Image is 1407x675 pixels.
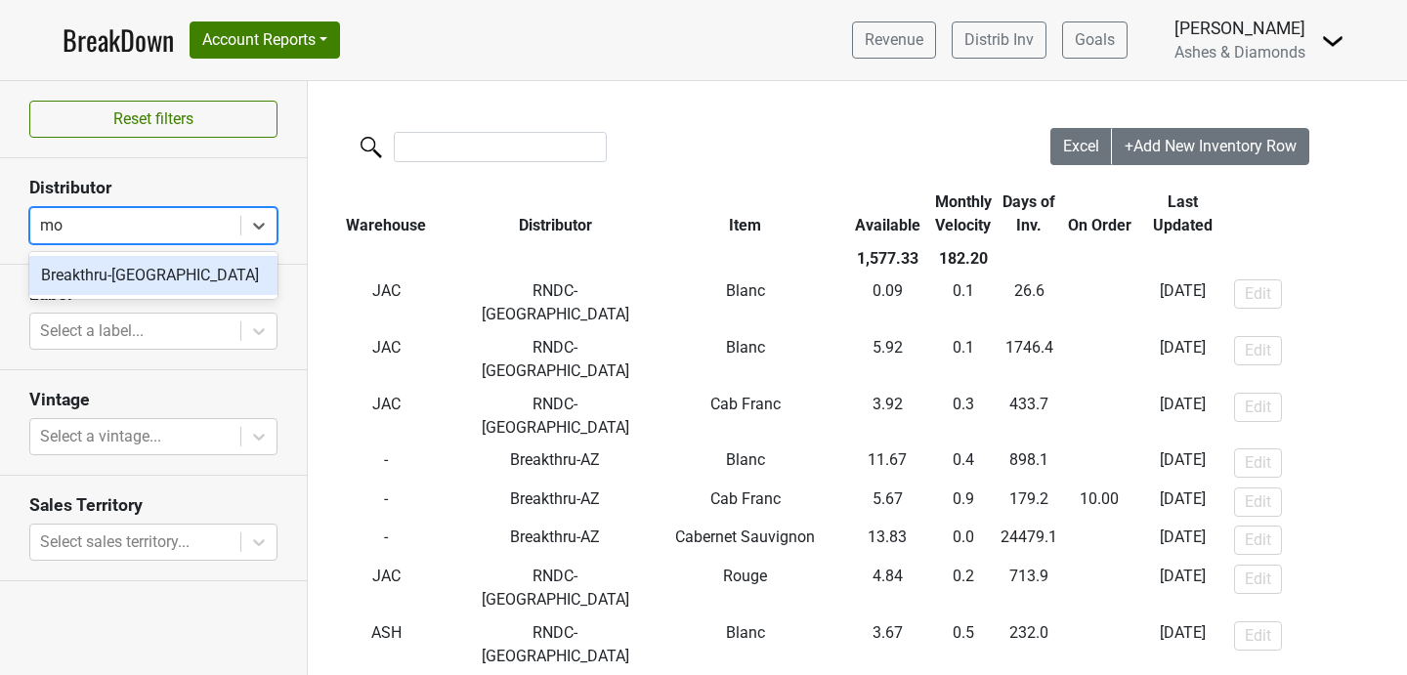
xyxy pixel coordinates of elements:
span: Blanc [726,450,765,469]
button: Edit [1234,526,1282,555]
td: 1746.4 [996,331,1062,388]
td: - [1062,275,1137,332]
th: Available: activate to sort column ascending [844,186,930,242]
td: Breakthru-AZ [465,443,647,483]
td: 433.7 [996,388,1062,444]
td: - [1062,522,1137,561]
th: 182.20 [930,242,997,275]
a: BreakDown [63,20,174,61]
span: +Add New Inventory Row [1125,137,1297,155]
td: RNDC-[GEOGRAPHIC_DATA] [465,388,647,444]
td: 0.5 [930,616,997,673]
td: [DATE] [1137,616,1229,673]
td: 0.1 [930,275,997,332]
a: Distrib Inv [952,21,1046,59]
td: - [1062,388,1137,444]
th: 1,577.33 [844,242,930,275]
td: JAC [308,331,465,388]
span: Excel [1063,137,1099,155]
td: 0.9 [930,483,997,522]
th: Distributor: activate to sort column ascending [465,186,647,242]
td: 13.83 [844,522,930,561]
th: Monthly Velocity: activate to sort column ascending [930,186,997,242]
td: 5.92 [844,331,930,388]
button: Account Reports [190,21,340,59]
th: &nbsp;: activate to sort column ascending [1229,186,1397,242]
h3: Vintage [29,390,277,410]
td: [DATE] [1137,331,1229,388]
td: - [308,443,465,483]
td: 0.4 [930,443,997,483]
td: - [1062,560,1137,616]
td: RNDC-[GEOGRAPHIC_DATA] [465,616,647,673]
td: 3.92 [844,388,930,444]
th: Last Updated: activate to sort column ascending [1137,186,1229,242]
span: Blanc [726,338,765,357]
button: Edit [1234,487,1282,517]
td: - [1062,616,1137,673]
td: 0.0 [930,522,997,561]
td: - [1062,443,1137,483]
td: 713.9 [996,560,1062,616]
td: - [308,483,465,522]
button: Reset filters [29,101,277,138]
button: Edit [1234,279,1282,309]
span: Cab Franc [710,395,781,413]
td: [DATE] [1137,560,1229,616]
td: 0.09 [844,275,930,332]
td: [DATE] [1137,388,1229,444]
td: 0.3 [930,388,997,444]
td: 4.84 [844,560,930,616]
td: 11.67 [844,443,930,483]
td: 24479.1 [996,522,1062,561]
button: Edit [1234,393,1282,422]
td: [DATE] [1137,522,1229,561]
th: Item: activate to sort column ascending [646,186,844,242]
span: Rouge [723,567,767,585]
span: Blanc [726,623,765,642]
td: Breakthru-AZ [465,522,647,561]
span: Cabernet Sauvignon [675,527,815,546]
td: [DATE] [1137,275,1229,332]
div: Breakthru-[GEOGRAPHIC_DATA] [29,256,277,295]
td: RNDC-[GEOGRAPHIC_DATA] [465,275,647,332]
button: Edit [1234,448,1282,478]
button: Edit [1234,565,1282,594]
td: - [1062,331,1137,388]
td: - [1062,483,1137,522]
td: ASH [308,616,465,673]
span: Ashes & Diamonds [1174,43,1305,62]
td: 232.0 [996,616,1062,673]
td: JAC [308,388,465,444]
td: 898.1 [996,443,1062,483]
td: [DATE] [1137,483,1229,522]
td: 3.67 [844,616,930,673]
img: Dropdown Menu [1321,29,1344,53]
td: JAC [308,560,465,616]
td: 0.1 [930,331,997,388]
a: Revenue [852,21,936,59]
span: Blanc [726,281,765,300]
td: - [308,522,465,561]
button: Excel [1050,128,1113,165]
a: Goals [1062,21,1128,59]
button: Edit [1234,336,1282,365]
th: Days of Inv.: activate to sort column ascending [996,186,1062,242]
span: Cab Franc [710,489,781,508]
td: JAC [308,275,465,332]
h3: Distributor [29,178,277,198]
th: On Order: activate to sort column ascending [1062,186,1137,242]
th: Warehouse: activate to sort column ascending [308,186,465,242]
td: [DATE] [1137,443,1229,483]
td: RNDC-[GEOGRAPHIC_DATA] [465,560,647,616]
h3: Sales Territory [29,495,277,516]
td: 0.2 [930,560,997,616]
button: Edit [1234,621,1282,651]
button: +Add New Inventory Row [1112,128,1309,165]
td: 26.6 [996,275,1062,332]
div: [PERSON_NAME] [1174,16,1305,41]
td: 179.2 [996,483,1062,522]
td: Breakthru-AZ [465,483,647,522]
td: 5.67 [844,483,930,522]
td: RNDC-[GEOGRAPHIC_DATA] [465,331,647,388]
